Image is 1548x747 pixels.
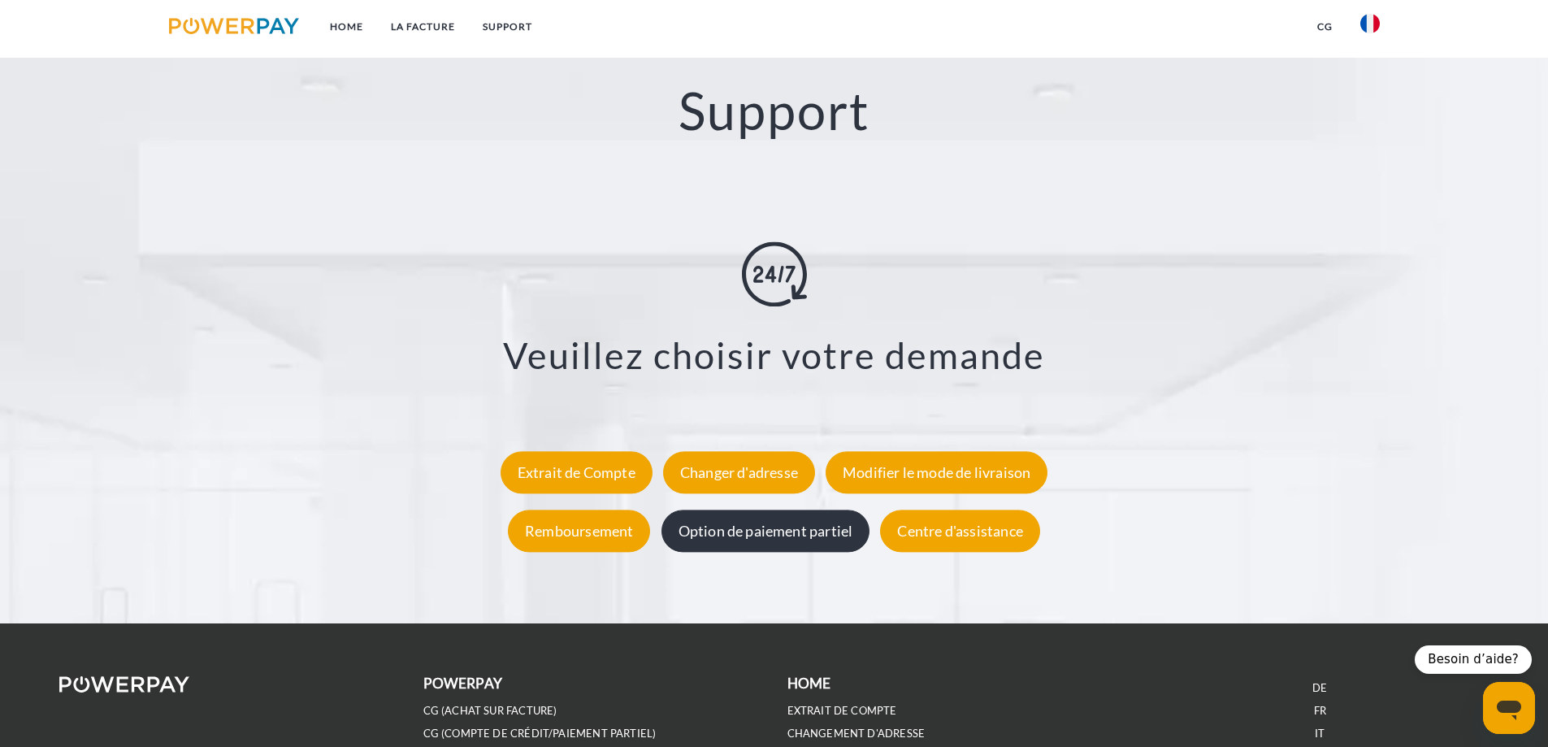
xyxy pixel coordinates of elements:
[659,463,819,481] a: Changer d'adresse
[508,510,650,552] div: Remboursement
[787,727,926,740] a: Changement d'adresse
[77,79,1471,143] h2: Support
[169,18,300,34] img: logo-powerpay.svg
[1314,704,1326,718] a: FR
[496,463,657,481] a: Extrait de Compte
[657,522,874,540] a: Option de paiement partiel
[661,510,870,552] div: Option de paiement partiel
[822,463,1052,481] a: Modifier le mode de livraison
[501,451,653,493] div: Extrait de Compte
[423,727,657,740] a: CG (Compte de crédit/paiement partiel)
[880,510,1039,552] div: Centre d'assistance
[1415,645,1532,674] div: Besoin d’aide?
[876,522,1043,540] a: Centre d'assistance
[742,242,807,307] img: online-shopping.svg
[423,704,557,718] a: CG (achat sur facture)
[423,675,502,692] b: POWERPAY
[787,675,831,692] b: Home
[1312,681,1327,695] a: DE
[59,676,190,693] img: logo-powerpay-white.svg
[663,451,815,493] div: Changer d'adresse
[1315,727,1325,740] a: IT
[316,12,377,41] a: Home
[1303,12,1346,41] a: CG
[826,451,1047,493] div: Modifier le mode de livraison
[1483,682,1535,734] iframe: Bouton de lancement de la fenêtre de messagerie, conversation en cours
[1360,14,1380,33] img: fr
[98,333,1450,379] h3: Veuillez choisir votre demande
[469,12,546,41] a: Support
[377,12,469,41] a: LA FACTURE
[787,704,897,718] a: EXTRAIT DE COMPTE
[504,522,654,540] a: Remboursement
